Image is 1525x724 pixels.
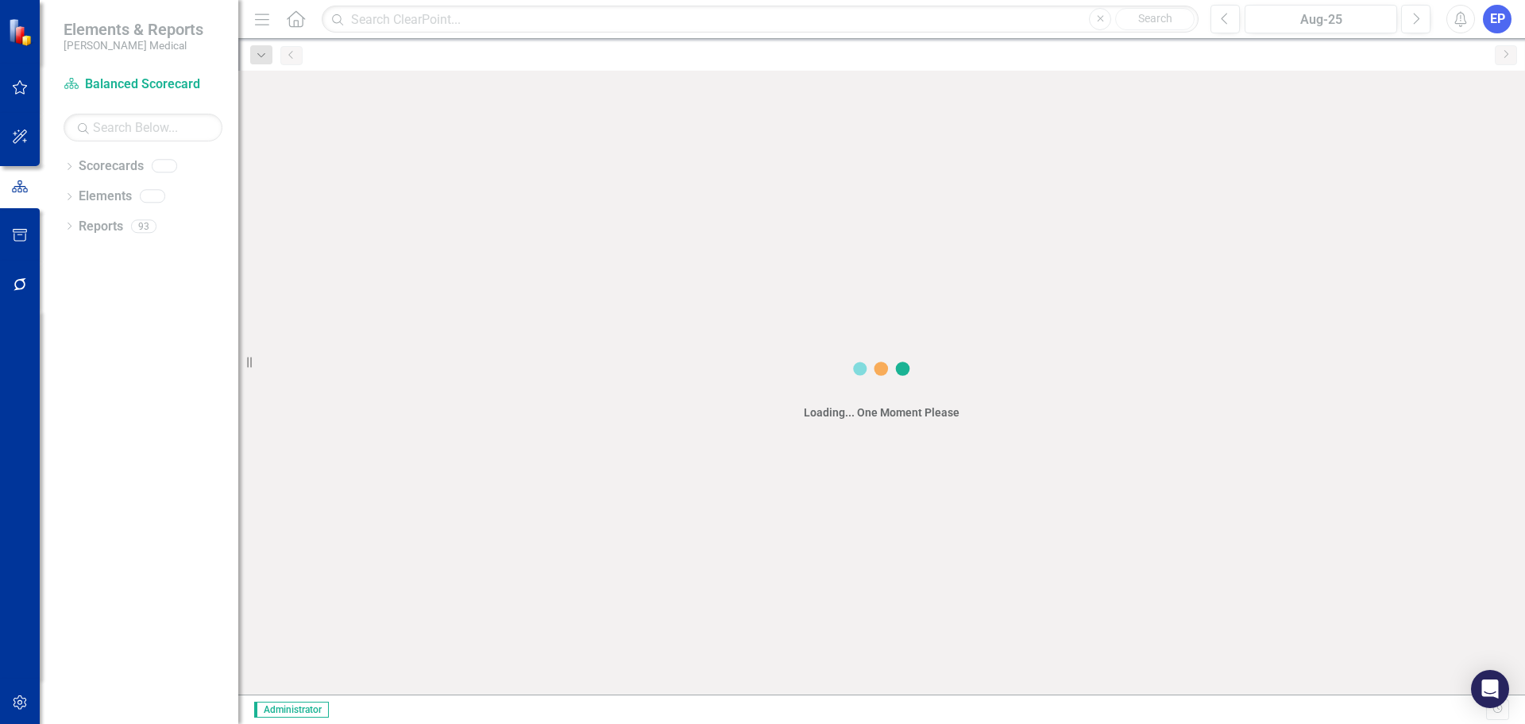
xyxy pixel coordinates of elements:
small: [PERSON_NAME] Medical [64,39,203,52]
span: Search [1138,12,1172,25]
input: Search ClearPoint... [322,6,1199,33]
div: Open Intercom Messenger [1471,670,1509,708]
a: Reports [79,218,123,236]
button: Aug-25 [1245,5,1397,33]
button: EP [1483,5,1511,33]
input: Search Below... [64,114,222,141]
div: Aug-25 [1250,10,1392,29]
a: Elements [79,188,132,206]
div: 93 [131,219,156,233]
div: Loading... One Moment Please [804,405,959,420]
img: ClearPoint Strategy [8,17,37,46]
a: Scorecards [79,157,144,176]
button: Search [1115,8,1195,30]
span: Administrator [254,702,329,718]
a: Balanced Scorecard [64,75,222,94]
span: Elements & Reports [64,20,203,39]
